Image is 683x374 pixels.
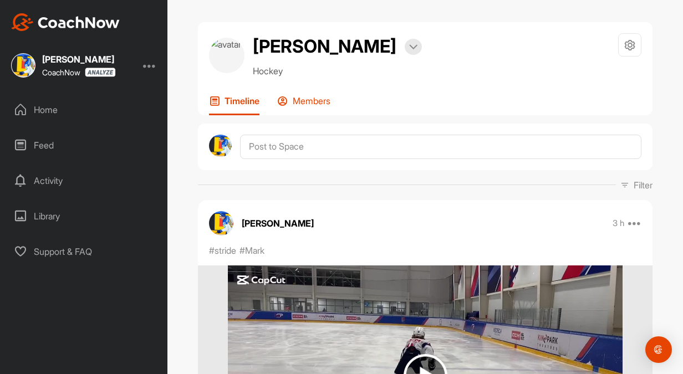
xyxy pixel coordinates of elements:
img: arrow-down [409,44,417,50]
div: Home [6,96,162,124]
div: Activity [6,167,162,194]
div: Feed [6,131,162,159]
img: CoachNow analyze [85,68,116,77]
p: Hockey [253,64,422,78]
p: Timeline [225,95,259,106]
p: 3 h [613,218,624,229]
div: [PERSON_NAME] [42,55,116,64]
p: #Mark [239,244,264,257]
img: avatar [209,211,233,235]
h2: [PERSON_NAME] [253,33,396,60]
img: avatar [209,38,244,73]
img: square_eacecc247cd5ea43e4549c795ef53e14.jpg [11,53,35,78]
img: avatar [209,135,232,157]
div: Open Intercom Messenger [645,336,672,363]
div: CoachNow [42,68,116,77]
p: Members [293,95,330,106]
p: Filter [634,178,653,192]
p: [PERSON_NAME] [242,217,314,230]
img: CoachNow [11,13,120,31]
p: #stride [209,244,236,257]
div: Library [6,202,162,230]
div: Support & FAQ [6,238,162,265]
